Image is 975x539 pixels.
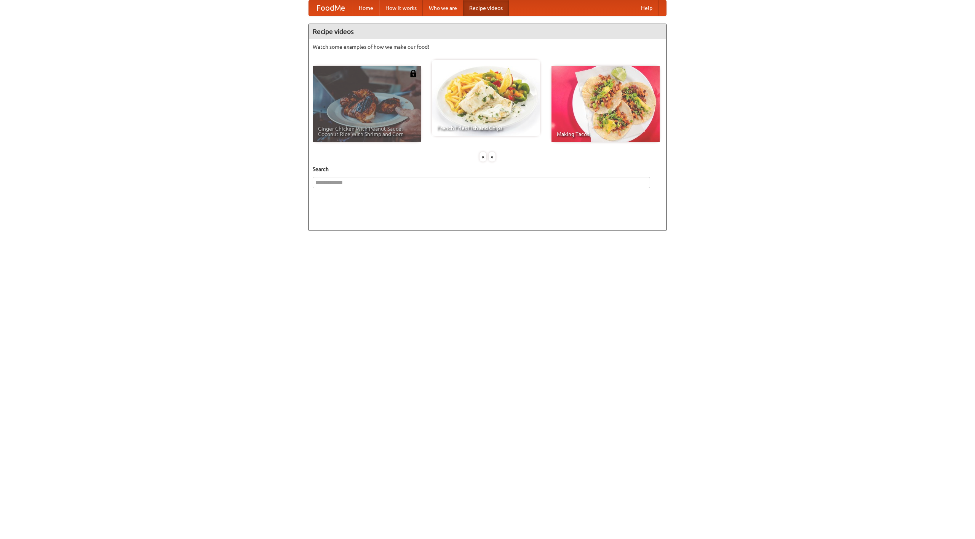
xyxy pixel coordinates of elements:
a: How it works [379,0,423,16]
a: Home [353,0,379,16]
a: Who we are [423,0,463,16]
a: Help [635,0,659,16]
p: Watch some examples of how we make our food! [313,43,662,51]
a: Recipe videos [463,0,509,16]
a: Making Tacos [551,66,660,142]
h4: Recipe videos [309,24,666,39]
span: French Fries Fish and Chips [437,125,535,131]
div: » [489,152,495,162]
span: Making Tacos [557,131,654,137]
h5: Search [313,165,662,173]
img: 483408.png [409,70,417,77]
a: French Fries Fish and Chips [432,60,540,136]
a: FoodMe [309,0,353,16]
div: « [480,152,486,162]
